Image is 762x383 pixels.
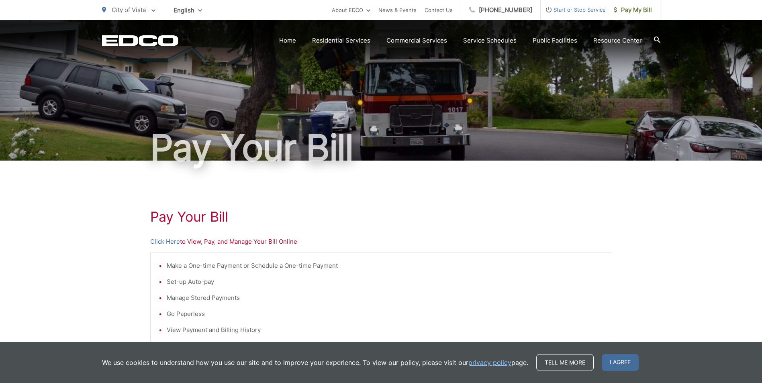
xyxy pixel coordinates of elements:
[593,36,642,45] a: Resource Center
[378,5,417,15] a: News & Events
[167,293,604,303] li: Manage Stored Payments
[386,36,447,45] a: Commercial Services
[167,277,604,287] li: Set-up Auto-pay
[167,325,604,335] li: View Payment and Billing History
[102,358,528,367] p: We use cookies to understand how you use our site and to improve your experience. To view our pol...
[463,36,517,45] a: Service Schedules
[168,3,208,17] span: English
[332,5,370,15] a: About EDCO
[602,354,639,371] span: I agree
[533,36,577,45] a: Public Facilities
[167,309,604,319] li: Go Paperless
[112,6,146,14] span: City of Vista
[150,237,612,247] p: to View, Pay, and Manage Your Bill Online
[312,36,370,45] a: Residential Services
[150,237,180,247] a: Click Here
[536,354,594,371] a: Tell me more
[425,5,453,15] a: Contact Us
[614,5,652,15] span: Pay My Bill
[167,261,604,271] li: Make a One-time Payment or Schedule a One-time Payment
[102,35,178,46] a: EDCD logo. Return to the homepage.
[468,358,511,367] a: privacy policy
[150,209,612,225] h1: Pay Your Bill
[102,128,660,168] h1: Pay Your Bill
[279,36,296,45] a: Home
